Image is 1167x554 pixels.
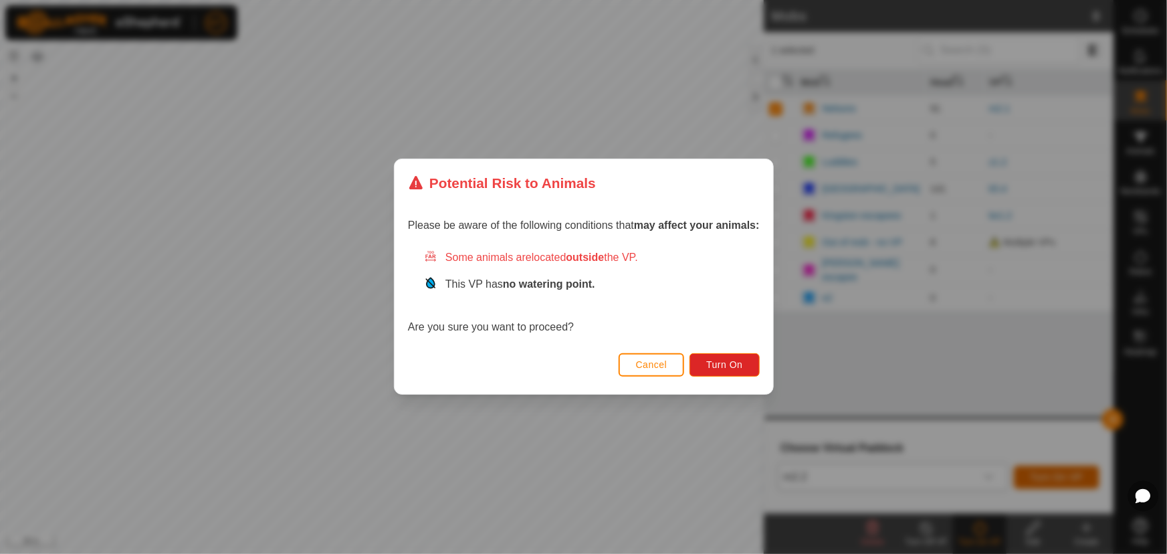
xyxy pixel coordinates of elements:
[408,173,596,193] div: Potential Risk to Animals
[634,220,760,232] strong: may affect your animals:
[635,360,667,371] span: Cancel
[689,353,759,377] button: Turn On
[566,252,604,264] strong: outside
[706,360,742,371] span: Turn On
[503,279,595,290] strong: no watering point.
[408,220,760,232] span: Please be aware of the following conditions that
[424,250,760,266] div: Some animals are
[445,279,595,290] span: This VP has
[408,250,760,336] div: Are you sure you want to proceed?
[618,353,684,377] button: Cancel
[532,252,638,264] span: located the VP.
